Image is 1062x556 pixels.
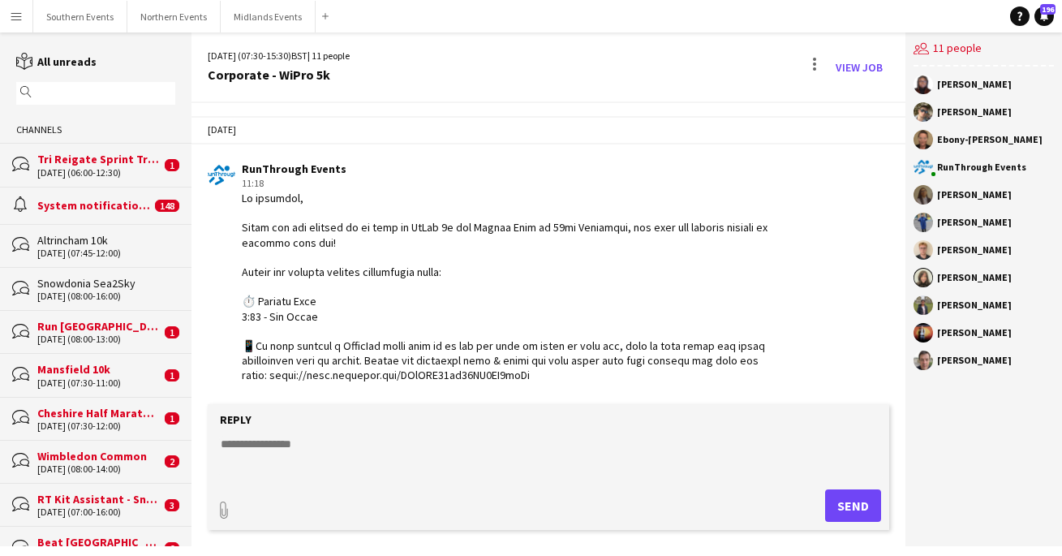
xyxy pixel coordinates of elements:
[155,200,179,212] span: 148
[33,1,127,32] button: Southern Events
[1040,4,1056,15] span: 196
[291,50,307,62] span: BST
[937,218,1012,227] div: [PERSON_NAME]
[37,198,151,213] div: System notifications
[37,167,161,179] div: [DATE] (06:00-12:30)
[165,326,179,338] span: 1
[37,291,175,302] div: [DATE] (08:00-16:00)
[37,319,161,334] div: Run [GEOGRAPHIC_DATA]
[16,54,97,69] a: All unreads
[37,506,161,518] div: [DATE] (07:00-16:00)
[220,412,252,427] label: Reply
[937,300,1012,310] div: [PERSON_NAME]
[242,176,779,191] div: 11:18
[937,162,1026,172] div: RunThrough Events
[165,369,179,381] span: 1
[208,67,350,82] div: Corporate - WiPro 5k
[937,328,1012,338] div: [PERSON_NAME]
[221,1,316,32] button: Midlands Events
[37,152,161,166] div: Tri Reigate Sprint Triathlon
[208,49,350,63] div: [DATE] (07:30-15:30) | 11 people
[37,362,161,377] div: Mansfield 10k
[165,542,179,554] span: 6
[937,190,1012,200] div: [PERSON_NAME]
[937,107,1012,117] div: [PERSON_NAME]
[937,356,1012,365] div: [PERSON_NAME]
[37,334,161,345] div: [DATE] (08:00-13:00)
[37,377,161,389] div: [DATE] (07:30-11:00)
[242,162,779,176] div: RunThrough Events
[1034,6,1054,26] a: 196
[191,116,905,144] div: [DATE]
[37,248,175,259] div: [DATE] (07:45-12:00)
[37,233,175,248] div: Altrincham 10k
[914,32,1054,67] div: 11 people
[937,245,1012,255] div: [PERSON_NAME]
[937,80,1012,89] div: [PERSON_NAME]
[37,492,161,506] div: RT Kit Assistant - Snowdonia Sea2Sky
[165,499,179,511] span: 3
[937,135,1043,144] div: Ebony-[PERSON_NAME]
[37,420,161,432] div: [DATE] (07:30-12:00)
[937,273,1012,282] div: [PERSON_NAME]
[165,159,179,171] span: 1
[37,406,161,420] div: Cheshire Half Marathon
[127,1,221,32] button: Northern Events
[825,489,881,522] button: Send
[37,449,161,463] div: Wimbledon Common
[37,535,161,550] div: Beat [GEOGRAPHIC_DATA]
[829,54,889,80] a: View Job
[37,276,175,291] div: Snowdonia Sea2Sky
[165,412,179,425] span: 1
[165,455,179,468] span: 2
[37,463,161,475] div: [DATE] (08:00-14:00)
